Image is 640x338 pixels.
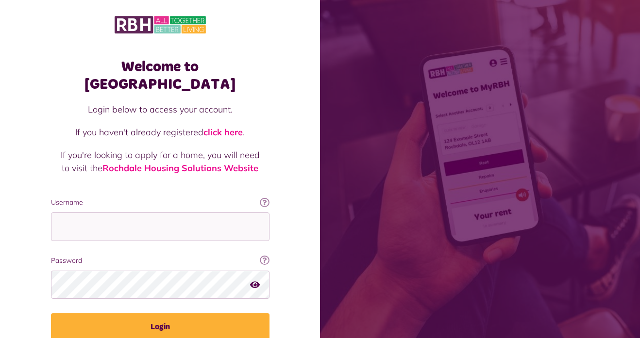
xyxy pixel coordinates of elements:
a: Rochdale Housing Solutions Website [102,162,258,174]
p: If you haven't already registered . [61,126,260,139]
label: Password [51,256,269,266]
p: If you're looking to apply for a home, you will need to visit the [61,148,260,175]
a: click here [203,127,243,138]
img: MyRBH [115,15,206,35]
p: Login below to access your account. [61,103,260,116]
h1: Welcome to [GEOGRAPHIC_DATA] [51,58,269,93]
label: Username [51,197,269,208]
